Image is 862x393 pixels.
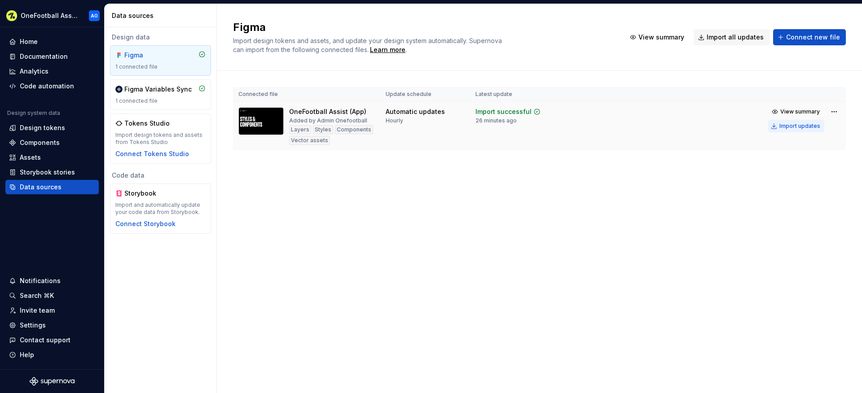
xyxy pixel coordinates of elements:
a: Settings [5,318,99,332]
div: Data sources [112,11,213,20]
h2: Figma [233,20,615,35]
div: Vector assets [289,136,330,145]
div: 1 connected file [115,97,206,105]
div: Settings [20,321,46,330]
span: Import all updates [707,33,764,42]
button: Import updates [768,120,824,132]
div: Documentation [20,52,68,61]
div: Added by Admin Onefootball [289,117,367,124]
a: Components [5,135,99,150]
div: Tokens Studio [124,119,170,128]
div: Figma [124,51,167,60]
div: Components [335,125,373,134]
button: Connect new file [773,29,846,45]
div: Analytics [20,67,48,76]
span: Connect new file [786,33,840,42]
div: Figma Variables Sync [124,85,192,94]
button: Notifications [5,274,99,288]
a: Analytics [5,64,99,79]
div: Storybook stories [20,168,75,177]
button: Connect Tokens Studio [115,149,189,158]
a: Design tokens [5,121,99,135]
a: Data sources [5,180,99,194]
button: Contact support [5,333,99,347]
div: Hourly [386,117,403,124]
a: Home [5,35,99,49]
div: Import design tokens and assets from Tokens Studio [115,131,206,146]
button: OneFootball AssistAO [2,6,102,25]
a: Assets [5,150,99,165]
a: Storybook stories [5,165,99,179]
div: 26 minutes ago [475,117,517,124]
div: Contact support [20,336,70,345]
th: Latest update [470,87,563,102]
div: Code automation [20,82,74,91]
div: Import successful [475,107,532,116]
span: View summary [638,33,684,42]
div: Home [20,37,38,46]
div: Import updates [779,122,820,130]
div: OneFootball Assist (App) [289,107,366,116]
button: Search ⌘K [5,288,99,303]
div: Search ⌘K [20,291,54,300]
div: Design system data [7,109,60,117]
button: View summary [768,105,824,118]
div: Notifications [20,276,61,285]
button: Import all updates [694,29,770,45]
div: Automatic updates [386,107,445,116]
div: Design tokens [20,123,65,132]
div: Import and automatically update your code data from Storybook. [115,201,206,216]
div: Invite team [20,306,55,315]
span: Import design tokens and assets, and update your design system automatically. Supernova can impor... [233,37,504,53]
span: View summary [780,108,820,115]
svg: Supernova Logo [30,377,75,386]
div: 1 connected file [115,63,206,70]
a: Learn more [370,45,405,54]
div: Storybook [124,189,167,198]
div: AO [91,12,98,19]
a: Invite team [5,303,99,318]
button: Connect Storybook [115,219,176,228]
div: Components [20,138,60,147]
div: Help [20,350,34,359]
th: Update schedule [380,87,470,102]
th: Connected file [233,87,380,102]
div: OneFootball Assist [21,11,78,20]
div: Styles [313,125,333,134]
a: StorybookImport and automatically update your code data from Storybook.Connect Storybook [110,183,211,234]
div: Design data [110,33,211,42]
a: Figma1 connected file [110,45,211,76]
div: Data sources [20,183,62,192]
button: Help [5,348,99,362]
a: Code automation [5,79,99,93]
a: Documentation [5,49,99,64]
div: Code data [110,171,211,180]
div: Assets [20,153,41,162]
button: View summary [625,29,690,45]
span: . [369,47,407,53]
img: 5b3d255f-93b1-499e-8f2d-e7a8db574ed5.png [6,10,17,21]
a: Tokens StudioImport design tokens and assets from Tokens StudioConnect Tokens Studio [110,114,211,164]
div: Layers [289,125,311,134]
a: Figma Variables Sync1 connected file [110,79,211,110]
